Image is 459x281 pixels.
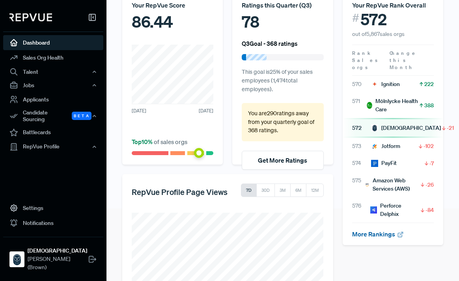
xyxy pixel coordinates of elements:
button: 7D [241,184,257,197]
span: Rank [352,50,371,57]
span: 571 [352,97,367,114]
span: -84 [425,206,434,214]
span: [DATE] [132,107,146,114]
span: 572 [360,10,387,29]
span: Beta [72,112,91,120]
img: Amazon Web Services (AWS) [365,181,369,188]
span: out of 5,867 sales orgs [352,30,405,37]
a: Notifications [3,215,103,230]
a: Dashboard [3,35,103,50]
span: Top 10 % [132,138,154,146]
button: RepVue Profile [3,140,103,154]
div: Ratings this Quarter ( Q3 ) [242,0,323,10]
strong: [DEMOGRAPHIC_DATA] [28,247,88,255]
button: Talent [3,65,103,79]
img: Ignition [371,81,378,88]
span: 572 [352,124,371,132]
div: Amazon Web Services (AWS) [365,176,420,193]
div: PayFit [371,159,397,167]
div: Mölnlycke Health Care [367,97,418,114]
button: Get More Ratings [242,151,323,170]
span: Sales orgs [352,57,379,71]
div: Your RepVue Score [132,0,213,10]
button: 30D [256,184,275,197]
button: 3M [274,184,291,197]
span: 222 [424,80,434,88]
a: Battlecards [3,125,103,140]
a: Samsara[DEMOGRAPHIC_DATA][PERSON_NAME] (Brown) [3,237,103,275]
a: Sales Org Health [3,50,103,65]
p: You are 290 ratings away from your quarterly goal of 368 ratings . [248,109,317,135]
span: of sales orgs [132,138,187,146]
p: This goal is 25 % of your sales employees ( 1,474 total employees). [242,68,323,94]
img: Mölnlycke Health Care [367,102,372,109]
div: Perforce Delphix [370,202,420,218]
button: Jobs [3,79,103,92]
a: Applicants [3,92,103,107]
span: 576 [352,202,370,218]
img: Jotform [371,143,378,150]
span: 573 [352,142,371,150]
span: 574 [352,159,371,167]
img: PayFit [371,160,378,167]
div: Jotform [371,142,400,150]
span: [PERSON_NAME] (Brown) [28,255,88,272]
div: [DEMOGRAPHIC_DATA] [371,124,441,132]
div: Candidate Sourcing [3,107,103,125]
span: -7 [429,159,434,167]
a: Settings [3,200,103,215]
h5: RepVue Profile Page Views [132,187,228,197]
div: 78 [242,10,323,34]
span: 575 [352,176,365,193]
img: RepVue [9,13,52,21]
span: Change this Month [390,50,417,71]
span: -21 [447,124,454,132]
img: Perforce Delphix [370,206,377,214]
button: 12M [306,184,324,197]
span: Your RepVue Rank Overall [352,1,426,9]
img: Samsara [371,124,378,131]
button: 6M [290,184,306,197]
div: 86.44 [132,10,213,34]
span: [DATE] [199,107,213,114]
h6: Q3 Goal - 368 ratings [242,40,298,47]
span: -102 [424,142,434,150]
div: Ignition [371,80,400,88]
span: -26 [425,181,434,189]
span: # [352,10,359,26]
button: Candidate Sourcing Beta [3,107,103,125]
a: More Rankings [352,230,404,238]
img: Samsara [11,253,23,266]
span: 570 [352,80,371,88]
span: 388 [424,101,434,109]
